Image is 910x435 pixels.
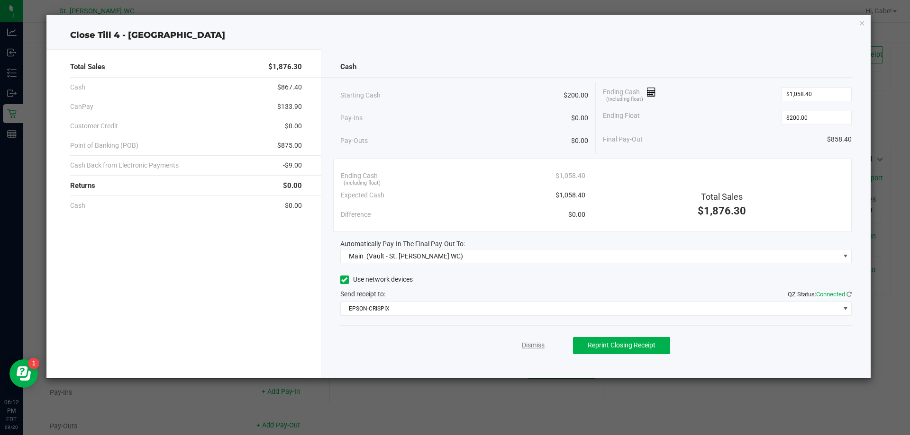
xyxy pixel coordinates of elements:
[701,192,743,202] span: Total Sales
[70,82,85,92] span: Cash
[70,62,105,72] span: Total Sales
[564,90,588,100] span: $200.00
[9,359,38,388] iframe: Resource center
[46,29,871,42] div: Close Till 4 - [GEOGRAPHIC_DATA]
[70,102,93,112] span: CanPay
[555,190,585,200] span: $1,058.40
[366,252,463,260] span: (Vault - St. [PERSON_NAME] WC)
[277,141,302,151] span: $875.00
[571,113,588,123] span: $0.00
[555,171,585,181] span: $1,058.40
[344,179,381,187] span: (including float)
[698,205,746,217] span: $1,876.30
[277,82,302,92] span: $867.40
[70,176,302,196] div: Returns
[341,302,840,315] span: EPSON-CRISPIX
[588,341,655,349] span: Reprint Closing Receipt
[341,171,378,181] span: Ending Cash
[603,134,643,144] span: Final Pay-Out
[70,201,85,211] span: Cash
[341,190,384,200] span: Expected Cash
[283,180,302,191] span: $0.00
[603,87,656,101] span: Ending Cash
[28,358,39,369] iframe: Resource center unread badge
[571,136,588,146] span: $0.00
[606,96,643,104] span: (including float)
[603,111,640,125] span: Ending Float
[816,291,845,298] span: Connected
[340,62,356,72] span: Cash
[349,252,364,260] span: Main
[70,121,118,131] span: Customer Credit
[340,90,381,100] span: Starting Cash
[573,337,670,354] button: Reprint Closing Receipt
[285,201,302,211] span: $0.00
[340,275,413,284] label: Use network devices
[70,141,138,151] span: Point of Banking (POB)
[341,210,371,220] span: Difference
[277,102,302,112] span: $133.90
[285,121,302,131] span: $0.00
[340,240,465,248] span: Automatically Pay-In The Final Pay-Out To:
[568,210,585,220] span: $0.00
[283,160,302,170] span: -$9.00
[340,136,368,146] span: Pay-Outs
[788,291,852,298] span: QZ Status:
[340,113,363,123] span: Pay-Ins
[522,340,545,350] a: Dismiss
[70,160,179,170] span: Cash Back from Electronic Payments
[827,134,852,144] span: $858.40
[268,62,302,72] span: $1,876.30
[340,290,385,298] span: Send receipt to:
